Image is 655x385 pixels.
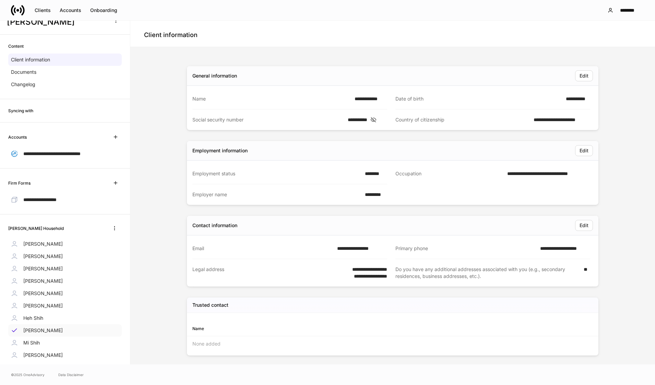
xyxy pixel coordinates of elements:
[395,116,529,123] div: Country of citizenship
[192,170,361,177] div: Employment status
[580,148,588,153] div: Edit
[23,315,43,322] p: Heh Shih
[395,266,580,280] div: Do you have any additional addresses associated with you (e.g., secondary residences, business ad...
[192,147,248,154] div: Employment information
[192,325,393,332] div: Name
[144,31,198,39] h4: Client information
[192,191,361,198] div: Employer name
[8,262,122,275] a: [PERSON_NAME]
[192,72,237,79] div: General information
[60,8,81,13] div: Accounts
[23,339,40,346] p: Mi Shih
[11,56,50,63] p: Client information
[192,266,332,280] div: Legal address
[11,81,35,88] p: Changelog
[86,5,122,16] button: Onboarding
[23,364,63,371] p: [PERSON_NAME]
[8,54,122,66] a: Client information
[192,222,237,229] div: Contact information
[187,336,598,351] div: None added
[8,134,27,140] h6: Accounts
[8,312,122,324] a: Heh Shih
[192,95,350,102] div: Name
[30,5,55,16] button: Clients
[192,245,333,252] div: Email
[23,352,63,359] p: [PERSON_NAME]
[8,337,122,349] a: Mi Shih
[23,241,63,247] p: [PERSON_NAME]
[8,300,122,312] a: [PERSON_NAME]
[575,70,593,81] button: Edit
[395,245,536,252] div: Primary phone
[23,327,63,334] p: [PERSON_NAME]
[575,145,593,156] button: Edit
[192,116,344,123] div: Social security number
[90,8,117,13] div: Onboarding
[8,324,122,337] a: [PERSON_NAME]
[8,250,122,262] a: [PERSON_NAME]
[8,43,24,49] h6: Content
[23,253,63,260] p: [PERSON_NAME]
[8,107,33,114] h6: Syncing with
[8,349,122,361] a: [PERSON_NAME]
[35,8,51,13] div: Clients
[395,170,503,177] div: Occupation
[8,287,122,300] a: [PERSON_NAME]
[8,78,122,91] a: Changelog
[11,372,45,377] span: © 2025 OneAdvisory
[55,5,86,16] button: Accounts
[192,302,228,308] h5: Trusted contact
[575,220,593,231] button: Edit
[23,265,63,272] p: [PERSON_NAME]
[23,278,63,284] p: [PERSON_NAME]
[8,180,31,186] h6: Firm Forms
[8,361,122,374] a: [PERSON_NAME]
[8,66,122,78] a: Documents
[23,290,63,297] p: [PERSON_NAME]
[7,16,106,27] h3: [PERSON_NAME]
[23,302,63,309] p: [PERSON_NAME]
[58,372,84,377] a: Data Disclaimer
[395,95,562,102] div: Date of birth
[8,238,122,250] a: [PERSON_NAME]
[580,73,588,78] div: Edit
[580,223,588,228] div: Edit
[8,225,64,232] h6: [PERSON_NAME] Household
[8,275,122,287] a: [PERSON_NAME]
[11,69,36,75] p: Documents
